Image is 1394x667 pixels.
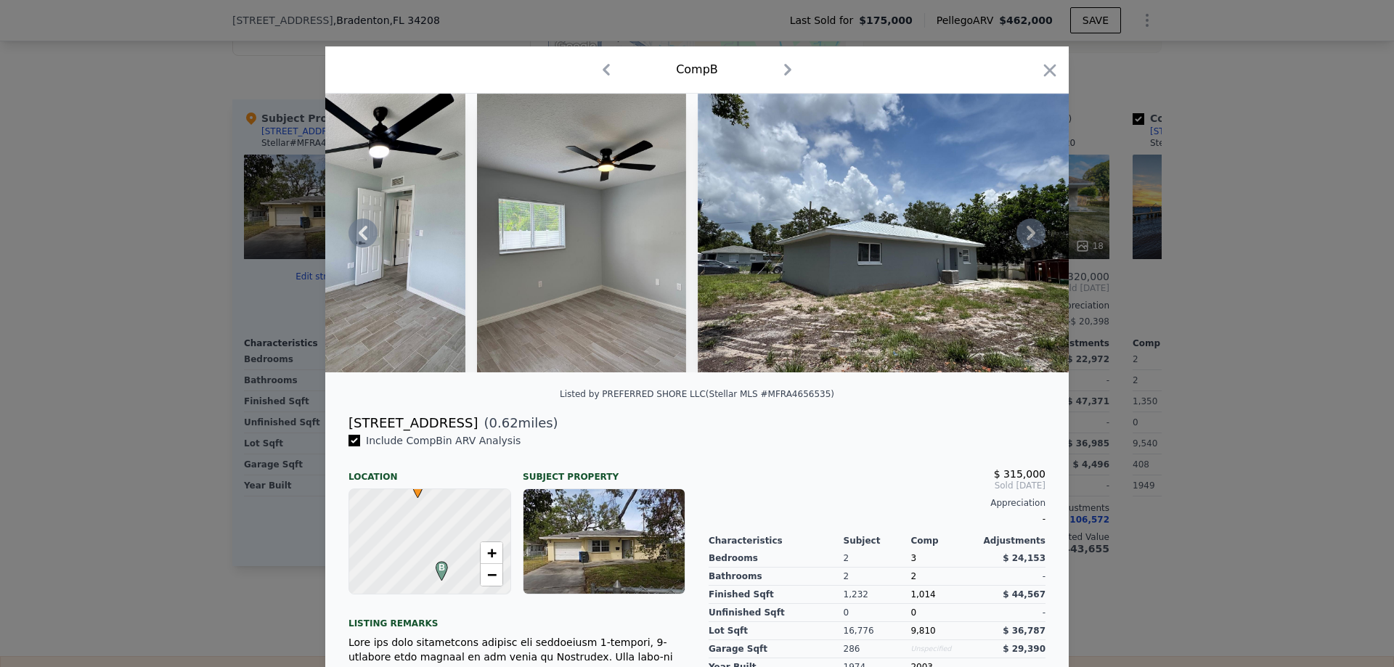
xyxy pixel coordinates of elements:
div: 2 [844,549,911,568]
div: - [978,604,1045,622]
div: 2 [910,568,978,586]
span: $ 315,000 [994,468,1045,480]
img: Property Img [477,94,686,372]
span: 0.62 [489,415,518,430]
div: Location [348,459,511,483]
div: Garage Sqft [709,640,844,658]
span: 1,014 [910,589,935,600]
div: [STREET_ADDRESS] [348,413,478,433]
div: Bathrooms [709,568,844,586]
div: Subject Property [523,459,685,483]
span: 9,810 [910,626,935,636]
span: − [487,565,497,584]
div: Appreciation [709,497,1045,509]
div: Adjustments [978,535,1045,547]
a: Zoom in [481,542,502,564]
div: Lot Sqft [709,622,844,640]
span: $ 24,153 [1003,553,1045,563]
div: 2 [844,568,911,586]
span: $ 36,787 [1003,626,1045,636]
div: 0 [844,604,911,622]
span: Include Comp B in ARV Analysis [360,435,526,446]
img: Property Img [256,94,465,372]
div: Listing remarks [348,606,685,629]
span: $ 29,390 [1003,644,1045,654]
div: - [709,509,1045,529]
div: 286 [844,640,911,658]
div: 1,232 [844,586,911,604]
div: B [432,561,441,570]
span: $ 44,567 [1003,589,1045,600]
span: ( miles) [478,413,558,433]
div: Listed by PREFERRED SHORE LLC (Stellar MLS #MFRA4656535) [560,389,834,399]
div: Comp B [676,61,718,78]
div: Bedrooms [709,549,844,568]
div: Unfinished Sqft [709,604,844,622]
div: 16,776 [844,622,911,640]
span: 0 [910,607,916,618]
div: Comp [910,535,978,547]
a: Zoom out [481,564,502,586]
div: Subject [844,535,911,547]
img: Property Img [698,94,1069,372]
div: Characteristics [709,535,844,547]
div: Finished Sqft [709,586,844,604]
div: Unspecified [910,640,978,658]
span: + [487,544,497,562]
div: - [978,568,1045,586]
span: B [432,561,452,574]
span: 3 [910,553,916,563]
span: Sold [DATE] [709,480,1045,491]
